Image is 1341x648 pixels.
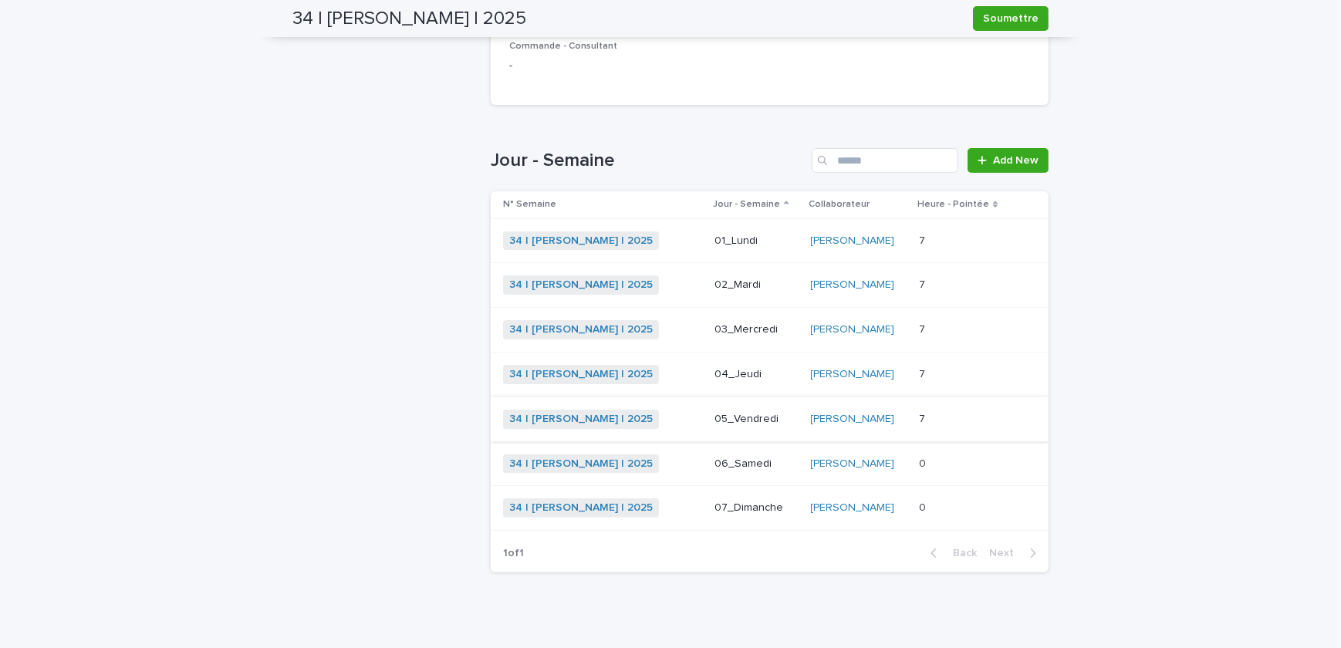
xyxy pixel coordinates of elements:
tr: 34 | [PERSON_NAME] | 2025 02_Mardi[PERSON_NAME] 77 [491,263,1049,308]
p: 0 [919,498,929,515]
a: 34 | [PERSON_NAME] | 2025 [509,278,653,292]
a: [PERSON_NAME] [811,457,895,471]
a: 34 | [PERSON_NAME] | 2025 [509,501,653,515]
p: 7 [919,410,928,426]
p: - [509,58,1030,74]
a: 34 | [PERSON_NAME] | 2025 [509,323,653,336]
p: 1 of 1 [491,535,536,572]
p: 04_Jeudi [714,368,798,381]
p: 7 [919,231,928,248]
a: 34 | [PERSON_NAME] | 2025 [509,457,653,471]
p: 02_Mardi [714,278,798,292]
h2: 34 | [PERSON_NAME] | 2025 [292,8,526,30]
a: 34 | [PERSON_NAME] | 2025 [509,413,653,426]
button: Back [918,546,983,560]
span: Add New [993,155,1039,166]
a: 34 | [PERSON_NAME] | 2025 [509,235,653,248]
span: Next [989,548,1023,559]
p: 0 [919,454,929,471]
button: Soumettre [973,6,1049,31]
p: 07_Dimanche [714,501,798,515]
a: [PERSON_NAME] [811,501,895,515]
tr: 34 | [PERSON_NAME] | 2025 04_Jeudi[PERSON_NAME] 77 [491,352,1049,397]
tr: 34 | [PERSON_NAME] | 2025 05_Vendredi[PERSON_NAME] 77 [491,397,1049,441]
tr: 34 | [PERSON_NAME] | 2025 01_Lundi[PERSON_NAME] 77 [491,218,1049,263]
p: 7 [919,320,928,336]
a: [PERSON_NAME] [811,413,895,426]
a: Add New [968,148,1049,173]
a: [PERSON_NAME] [811,323,895,336]
a: [PERSON_NAME] [811,278,895,292]
tr: 34 | [PERSON_NAME] | 2025 06_Samedi[PERSON_NAME] 00 [491,441,1049,486]
p: Heure - Pointée [917,196,989,213]
span: Commande - Consultant [509,42,617,51]
p: 05_Vendredi [714,413,798,426]
a: 34 | [PERSON_NAME] | 2025 [509,368,653,381]
h1: Jour - Semaine [491,150,806,172]
p: Jour - Semaine [713,196,780,213]
p: 7 [919,365,928,381]
button: Next [983,546,1049,560]
input: Search [812,148,958,173]
a: [PERSON_NAME] [811,368,895,381]
p: 03_Mercredi [714,323,798,336]
tr: 34 | [PERSON_NAME] | 2025 07_Dimanche[PERSON_NAME] 00 [491,486,1049,531]
p: 06_Samedi [714,457,798,471]
p: 01_Lundi [714,235,798,248]
a: [PERSON_NAME] [811,235,895,248]
p: N° Semaine [503,196,556,213]
span: Soumettre [983,11,1039,26]
tr: 34 | [PERSON_NAME] | 2025 03_Mercredi[PERSON_NAME] 77 [491,308,1049,353]
p: 7 [919,275,928,292]
p: Collaborateur [809,196,870,213]
span: Back [944,548,977,559]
